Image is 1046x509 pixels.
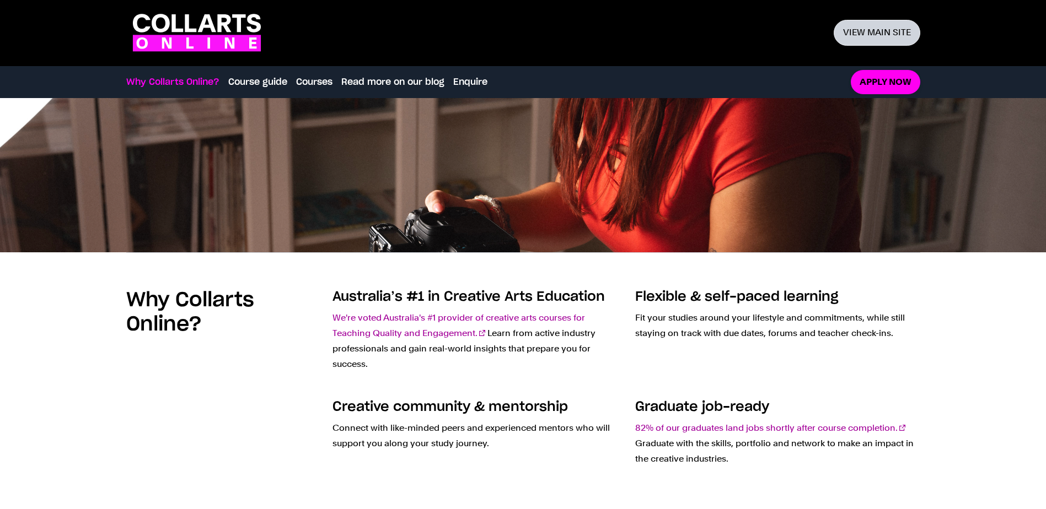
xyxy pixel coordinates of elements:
a: Courses [296,75,332,89]
a: Course guide [228,75,287,89]
a: We're voted Australia's #1 provider of creative arts courses for Teaching Quality and Engagement. [332,312,585,338]
h3: Graduate job-ready [635,398,920,416]
h3: Australia’s #1 in Creative Arts Education [332,288,618,306]
h2: Why Collarts Online? [126,288,319,337]
p: Fit your studies around your lifestyle and commitments, while still staying on track with due dat... [635,310,920,341]
p: Graduate with the skills, portfolio and network to make an impact in the creative industries. [635,420,920,467]
p: Learn from active industry professionals and gain real-world insights that prepare you for success. [332,310,618,372]
a: Apply now [851,70,920,95]
h3: Creative community & mentorship [332,398,618,416]
a: Read more on our blog [341,75,444,89]
h3: Flexible & self-paced learning [635,288,920,306]
a: Why Collarts Online? [126,75,219,89]
a: 82% of our graduates land jobs shortly after course completion. [635,423,905,433]
a: Enquire [453,75,487,89]
a: View main site [834,20,920,46]
p: Connect with like-minded peers and experienced mentors who will support you along your study jour... [332,420,618,451]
